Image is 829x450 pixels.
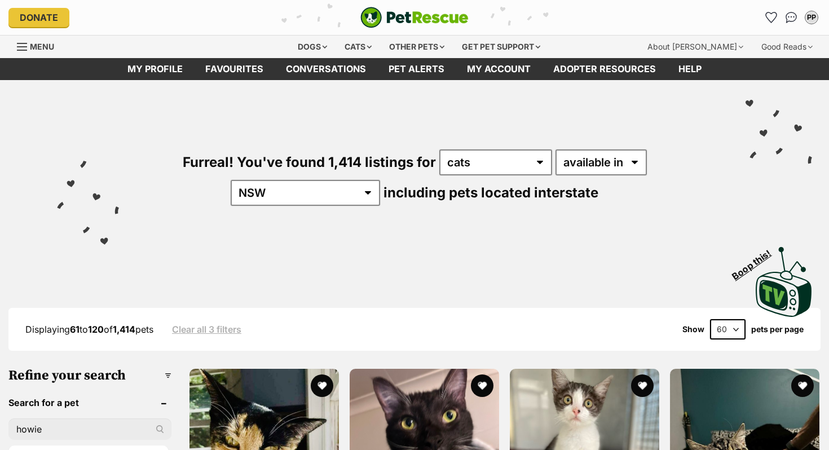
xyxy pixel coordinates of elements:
h3: Refine your search [8,368,171,383]
img: PetRescue TV logo [756,247,812,317]
a: My account [456,58,542,80]
button: favourite [471,374,493,397]
button: favourite [311,374,333,397]
a: Help [667,58,713,80]
img: chat-41dd97257d64d25036548639549fe6c8038ab92f7586957e7f3b1b290dea8141.svg [786,12,797,23]
a: Adopter resources [542,58,667,80]
div: Dogs [290,36,335,58]
input: Toby [8,418,171,440]
img: logo-cat-932fe2b9b8326f06289b0f2fb663e598f794de774fb13d1741a6617ecf9a85b4.svg [360,7,469,28]
a: PetRescue [360,7,469,28]
button: favourite [791,374,814,397]
a: Boop this! [756,237,812,319]
button: My account [802,8,821,27]
a: My profile [116,58,194,80]
span: Menu [30,42,54,51]
div: PP [806,12,817,23]
a: Favourites [194,58,275,80]
ul: Account quick links [762,8,821,27]
strong: 1,414 [113,324,135,335]
div: Good Reads [753,36,821,58]
strong: 61 [70,324,80,335]
header: Search for a pet [8,398,171,408]
a: Favourites [762,8,780,27]
span: Displaying to of pets [25,324,153,335]
a: Conversations [782,8,800,27]
button: favourite [631,374,654,397]
a: Pet alerts [377,58,456,80]
a: Donate [8,8,69,27]
span: Furreal! You've found 1,414 listings for [183,154,436,170]
div: Cats [337,36,380,58]
div: About [PERSON_NAME] [640,36,751,58]
label: pets per page [751,325,804,334]
a: Clear all 3 filters [172,324,241,334]
strong: 120 [88,324,104,335]
span: Show [682,325,704,334]
span: Boop this! [730,241,782,281]
span: including pets located interstate [383,184,598,201]
div: Get pet support [454,36,548,58]
a: conversations [275,58,377,80]
a: Menu [17,36,62,56]
div: Other pets [381,36,452,58]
